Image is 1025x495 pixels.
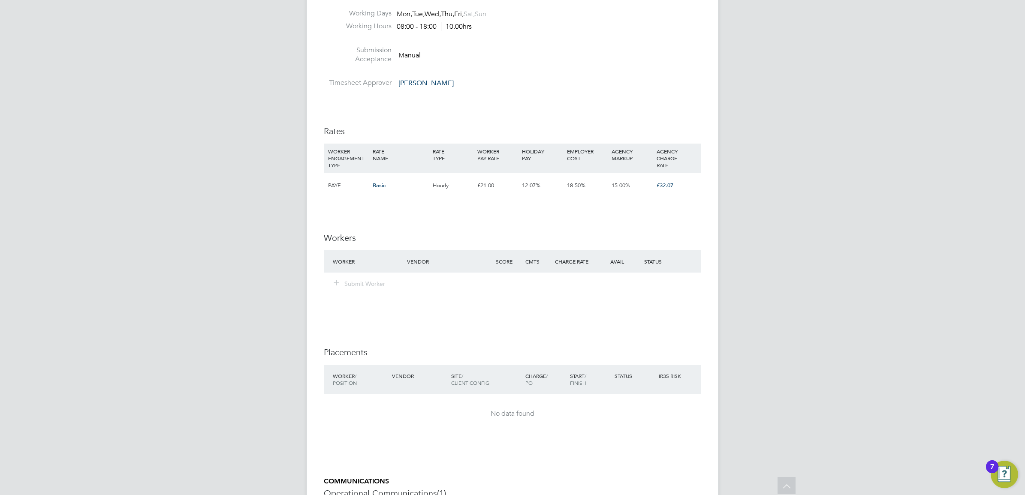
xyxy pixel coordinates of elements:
[425,10,441,18] span: Wed,
[475,10,486,18] span: Sun
[324,477,701,486] h5: COMMUNICATIONS
[390,368,449,384] div: Vendor
[431,173,475,198] div: Hourly
[324,78,392,87] label: Timesheet Approver
[324,9,392,18] label: Working Days
[397,10,412,18] span: Mon,
[441,10,454,18] span: Thu,
[520,144,564,166] div: HOLIDAY PAY
[657,182,673,189] span: £32.07
[324,46,392,64] label: Submission Acceptance
[334,279,386,288] button: Submit Worker
[326,173,371,198] div: PAYE
[642,254,701,269] div: Status
[522,182,540,189] span: 12.07%
[565,144,609,166] div: EMPLOYER COST
[597,254,642,269] div: Avail
[657,368,686,384] div: IR35 Risk
[523,254,553,269] div: Cmts
[449,368,523,390] div: Site
[654,144,699,173] div: AGENCY CHARGE RATE
[441,22,472,31] span: 10.00hrs
[612,368,657,384] div: Status
[525,372,548,386] span: / PO
[431,144,475,166] div: RATE TYPE
[494,254,523,269] div: Score
[609,144,654,166] div: AGENCY MARKUP
[373,182,386,189] span: Basic
[326,144,371,173] div: WORKER ENGAGEMENT TYPE
[990,467,994,478] div: 7
[331,368,390,390] div: Worker
[523,368,568,390] div: Charge
[332,409,693,418] div: No data found
[331,254,405,269] div: Worker
[464,10,475,18] span: Sat,
[398,51,421,59] span: Manual
[405,254,494,269] div: Vendor
[475,173,520,198] div: £21.00
[612,182,630,189] span: 15.00%
[324,347,701,358] h3: Placements
[553,254,597,269] div: Charge Rate
[324,22,392,31] label: Working Hours
[567,182,585,189] span: 18.50%
[371,144,430,166] div: RATE NAME
[324,232,701,243] h3: Workers
[397,22,472,31] div: 08:00 - 18:00
[324,126,701,137] h3: Rates
[568,368,612,390] div: Start
[454,10,464,18] span: Fri,
[570,372,586,386] span: / Finish
[991,461,1018,488] button: Open Resource Center, 7 new notifications
[333,372,357,386] span: / Position
[451,372,489,386] span: / Client Config
[398,79,454,87] span: [PERSON_NAME]
[412,10,425,18] span: Tue,
[475,144,520,166] div: WORKER PAY RATE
